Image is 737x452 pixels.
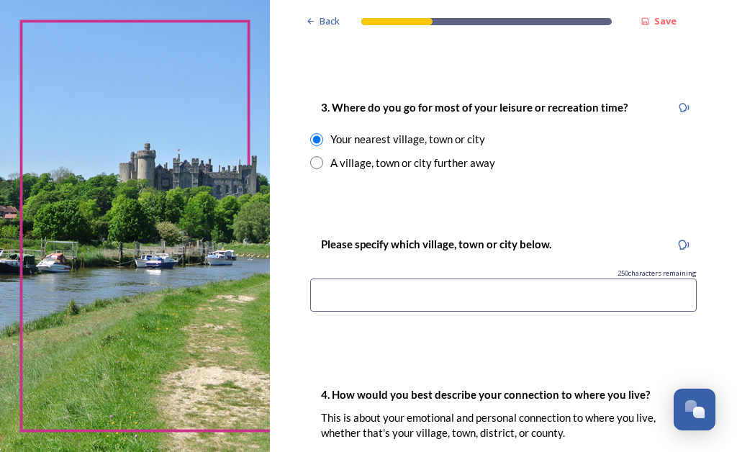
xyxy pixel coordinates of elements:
[321,410,660,441] p: This is about your emotional and personal connection to where you live, whether that's your villa...
[321,238,551,250] strong: Please specify which village, town or city below.
[321,101,628,114] strong: 3. Where do you go for most of your leisure or recreation time?
[320,14,340,28] span: Back
[321,388,650,401] strong: 4. How would you best describe your connection to where you live?
[330,155,495,171] div: A village, town or city further away
[674,389,715,430] button: Open Chat
[330,131,485,148] div: Your nearest village, town or city
[618,268,697,279] span: 250 characters remaining
[654,14,677,27] strong: Save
